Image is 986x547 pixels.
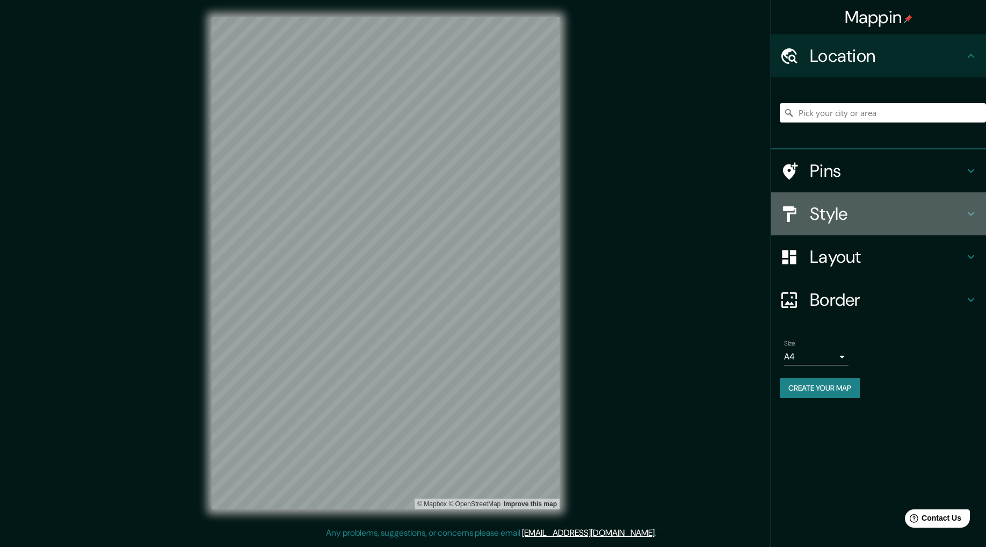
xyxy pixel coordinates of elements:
[771,278,986,321] div: Border
[658,527,660,539] div: .
[845,6,913,28] h4: Mappin
[656,527,658,539] div: .
[810,246,965,268] h4: Layout
[904,15,912,23] img: pin-icon.png
[810,203,965,225] h4: Style
[771,192,986,235] div: Style
[771,149,986,192] div: Pins
[417,500,447,508] a: Mapbox
[810,289,965,311] h4: Border
[326,527,656,539] p: Any problems, suggestions, or concerns please email .
[810,45,965,67] h4: Location
[771,34,986,77] div: Location
[504,500,557,508] a: Map feedback
[890,505,974,535] iframe: Help widget launcher
[780,103,986,123] input: Pick your city or area
[448,500,501,508] a: OpenStreetMap
[784,339,795,348] label: Size
[771,235,986,278] div: Layout
[212,17,560,509] canvas: Map
[810,160,965,182] h4: Pins
[784,348,849,365] div: A4
[780,378,860,398] button: Create your map
[522,527,655,538] a: [EMAIL_ADDRESS][DOMAIN_NAME]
